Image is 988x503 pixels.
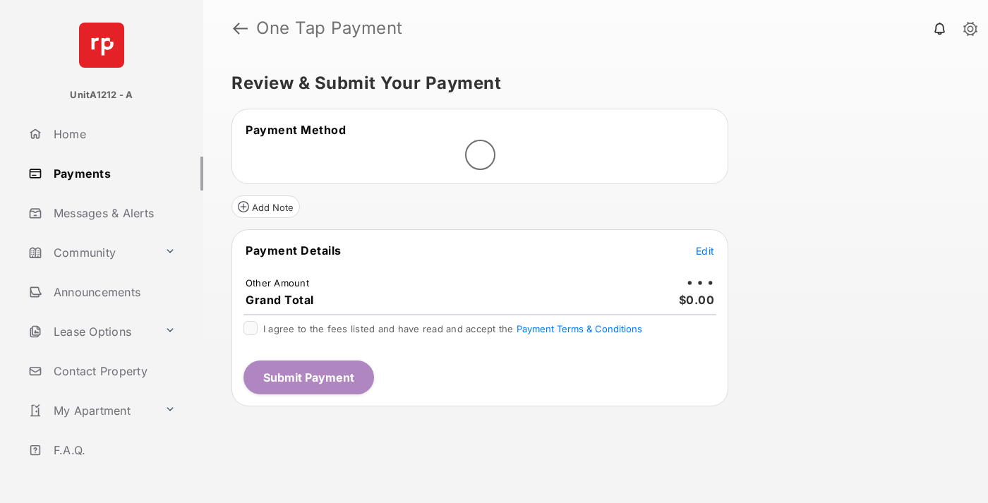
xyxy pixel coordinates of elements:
a: F.A.Q. [23,433,203,467]
a: Community [23,236,159,269]
a: Contact Property [23,354,203,388]
a: Home [23,117,203,151]
span: Edit [696,245,714,257]
a: Messages & Alerts [23,196,203,230]
img: svg+xml;base64,PHN2ZyB4bWxucz0iaHR0cDovL3d3dy53My5vcmcvMjAwMC9zdmciIHdpZHRoPSI2NCIgaGVpZ2h0PSI2NC... [79,23,124,68]
td: Other Amount [245,277,310,289]
a: Payments [23,157,203,190]
button: Submit Payment [243,360,374,394]
button: Add Note [231,195,300,218]
span: Payment Details [246,243,342,257]
span: Grand Total [246,293,314,307]
a: My Apartment [23,394,159,428]
span: Payment Method [246,123,346,137]
span: $0.00 [679,293,715,307]
a: Lease Options [23,315,159,349]
span: I agree to the fees listed and have read and accept the [263,323,642,334]
p: UnitA1212 - A [70,88,133,102]
button: Edit [696,243,714,257]
strong: One Tap Payment [256,20,403,37]
a: Announcements [23,275,203,309]
h5: Review & Submit Your Payment [231,75,948,92]
button: I agree to the fees listed and have read and accept the [517,323,642,334]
